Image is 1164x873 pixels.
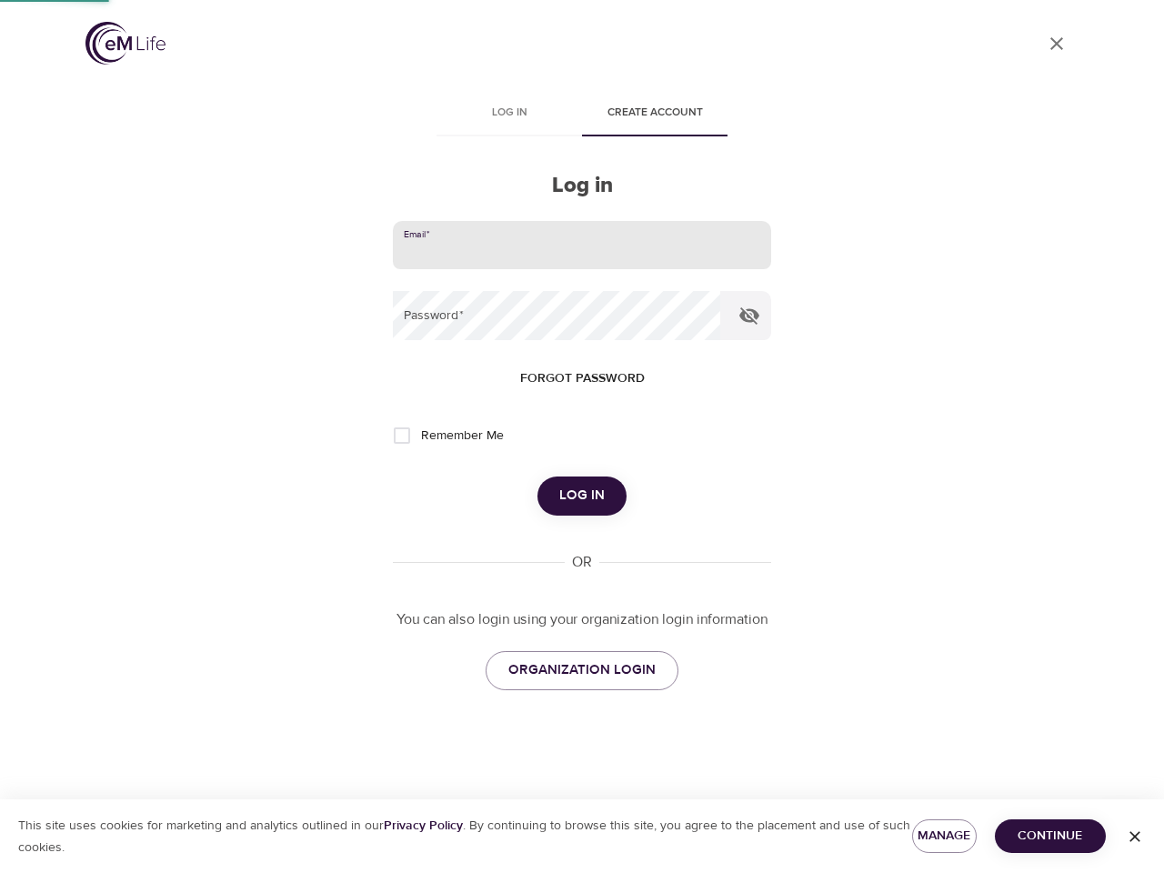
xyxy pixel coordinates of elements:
span: Forgot password [520,367,645,390]
button: Continue [995,819,1106,853]
span: ORGANIZATION LOGIN [508,658,656,682]
button: Log in [537,477,627,515]
span: Manage [927,825,962,848]
img: logo [85,22,166,65]
div: OR [565,552,599,573]
a: Privacy Policy [384,818,463,834]
button: Forgot password [513,362,652,396]
span: Create account [593,104,717,123]
p: You can also login using your organization login information [393,609,771,630]
div: disabled tabs example [393,93,771,136]
span: Continue [1009,825,1091,848]
span: Log in [447,104,571,123]
h2: Log in [393,173,771,199]
a: ORGANIZATION LOGIN [486,651,678,689]
button: Manage [912,819,977,853]
a: close [1035,22,1079,65]
span: Remember Me [421,426,504,446]
span: Log in [559,484,605,507]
